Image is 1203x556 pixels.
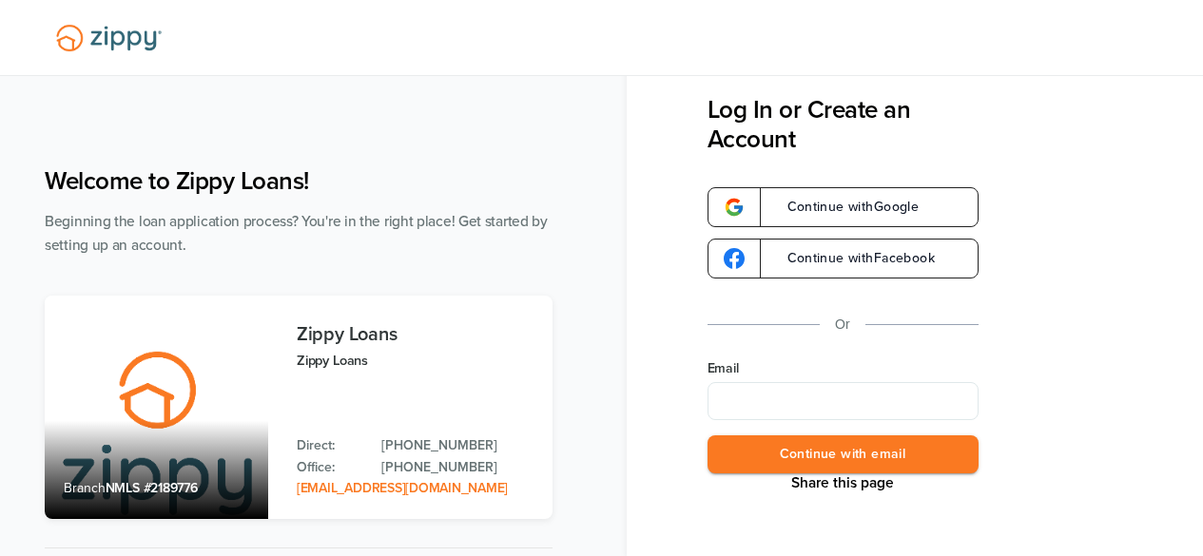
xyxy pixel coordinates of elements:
span: Beginning the loan application process? You're in the right place! Get started by setting up an a... [45,213,548,254]
img: Lender Logo [45,16,173,60]
a: google-logoContinue withFacebook [708,239,979,278]
p: Direct: [297,435,362,456]
img: google-logo [724,248,745,269]
p: Or [835,313,850,336]
button: Share This Page [786,473,900,492]
img: google-logo [724,197,745,218]
input: Email Address [708,382,979,420]
span: Branch [64,480,106,496]
label: Email [708,359,979,378]
p: Zippy Loans [297,350,534,372]
span: Continue with Google [768,201,920,214]
h3: Zippy Loans [297,324,534,345]
span: NMLS #2189776 [106,480,198,496]
a: Email Address: zippyguide@zippymh.com [297,480,508,496]
span: Continue with Facebook [768,252,935,265]
h1: Welcome to Zippy Loans! [45,166,553,196]
button: Continue with email [708,435,979,474]
a: Direct Phone: 512-975-2947 [381,435,534,456]
a: google-logoContinue withGoogle [708,187,979,227]
h3: Log In or Create an Account [708,95,979,154]
p: Office: [297,457,362,478]
a: Office Phone: 512-975-2947 [381,457,534,478]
